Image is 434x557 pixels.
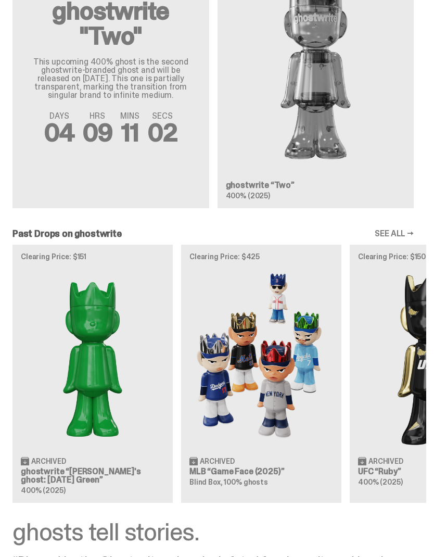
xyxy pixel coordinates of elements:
[44,116,74,149] span: 04
[200,458,235,465] span: Archived
[189,269,333,448] img: Game Face (2025)
[21,253,164,260] p: Clearing Price: $151
[189,467,333,476] h3: MLB “Game Face (2025)”
[181,245,341,503] a: Clearing Price: $425 Game Face (2025) Archived
[83,112,112,120] span: HRS
[189,477,223,487] span: Blind Box,
[12,245,173,503] a: Clearing Price: $151 Schrödinger's ghost: Sunday Green Archived
[25,58,197,99] p: This upcoming 400% ghost is the second ghostwrite-branded ghost and will be released on [DATE]. T...
[21,467,164,484] h3: ghostwrite “[PERSON_NAME]'s ghost: [DATE] Green”
[224,477,267,487] span: 100% ghosts
[31,458,66,465] span: Archived
[189,253,333,260] p: Clearing Price: $425
[121,116,139,149] span: 11
[226,191,270,200] span: 400% (2025)
[368,458,403,465] span: Archived
[120,112,139,120] span: MINS
[12,520,414,545] div: ghosts tell stories.
[148,116,177,149] span: 02
[358,477,402,487] span: 400% (2025)
[12,229,122,238] h2: Past Drops on ghostwrite
[375,230,414,238] a: SEE ALL →
[148,112,177,120] span: SECS
[44,112,74,120] span: DAYS
[83,116,112,149] span: 09
[21,486,65,495] span: 400% (2025)
[21,269,164,448] img: Schrödinger's ghost: Sunday Green
[226,181,406,189] h3: ghostwrite “Two”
